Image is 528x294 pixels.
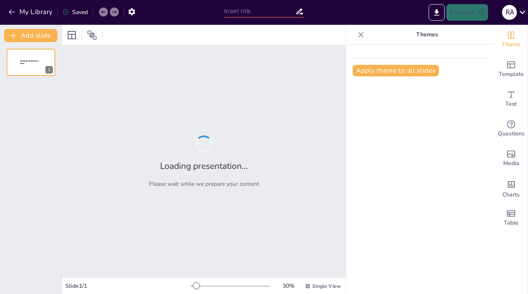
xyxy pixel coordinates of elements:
div: Add text boxes [495,84,528,114]
button: Present [446,4,488,21]
button: Apply theme to all slides [353,65,439,76]
div: Slide 1 / 1 [65,282,191,290]
span: Media [503,159,519,168]
span: Theme [502,40,521,49]
button: Export to PowerPoint [429,4,445,21]
div: Add charts and graphs [495,173,528,203]
div: Sendsteps presentation editor1 [7,49,55,76]
input: Insert title [224,5,295,17]
span: Table [504,218,519,228]
span: Questions [498,129,525,138]
div: 30 % [278,282,298,290]
div: R A [502,5,517,20]
button: R A [502,4,517,21]
h2: Loading presentation... [160,160,248,172]
div: Get real-time input from your audience [495,114,528,144]
div: Add a table [495,203,528,233]
div: Change the overall theme [495,25,528,55]
span: Position [87,30,97,40]
span: Template [499,70,524,79]
p: Themes [368,25,486,45]
span: Sendsteps presentation editor [20,60,39,64]
div: Saved [62,8,88,16]
span: Text [505,100,517,109]
button: My Library [6,5,56,19]
div: Layout [65,28,78,42]
button: Add slide [4,29,57,42]
span: Charts [502,190,520,199]
span: Single View [312,283,341,289]
div: Add images, graphics, shapes or video [495,144,528,173]
p: Please wait while we prepare your content [149,180,259,188]
div: Add ready made slides [495,55,528,84]
div: 1 [45,66,53,73]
